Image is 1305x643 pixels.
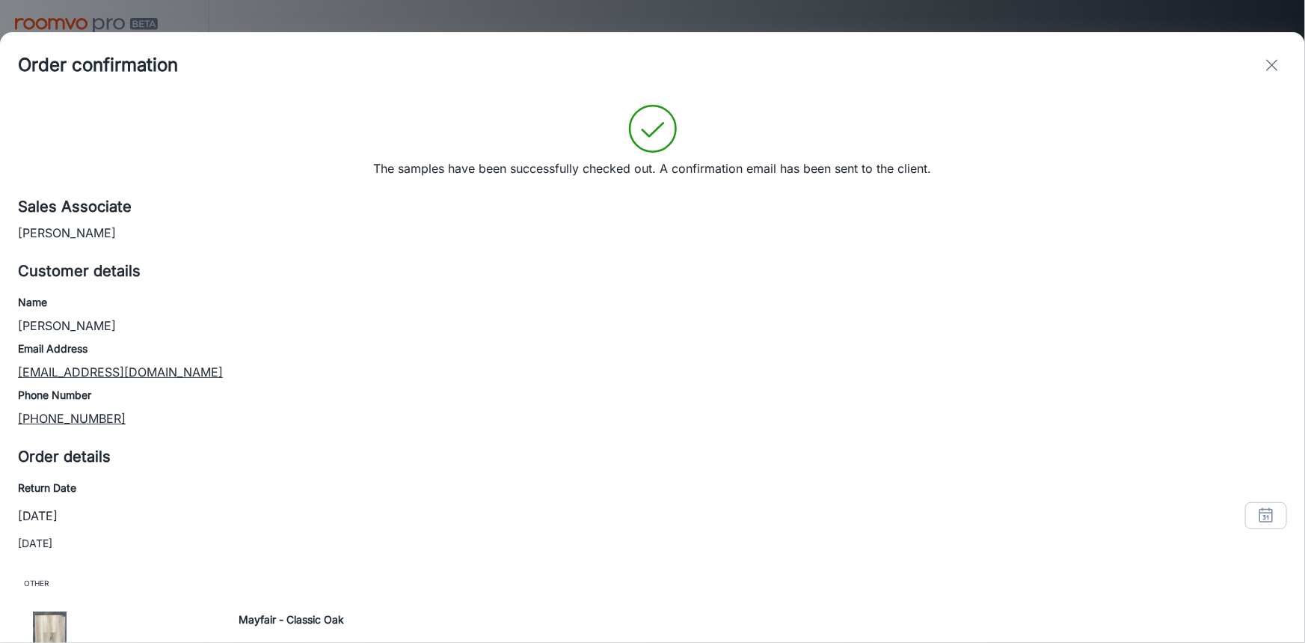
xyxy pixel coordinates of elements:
[18,260,1287,282] h5: Customer details
[239,612,1290,628] h6: Mayfair - Classic Oak
[18,224,1287,242] p: [PERSON_NAME]
[18,195,1287,218] h5: Sales Associate
[18,480,1287,496] h6: Return Date
[1257,50,1287,80] button: exit
[18,535,1287,552] p: [DATE]
[18,411,126,426] a: [PHONE_NUMBER]
[18,507,58,525] p: [DATE]
[18,365,223,380] a: [EMAIL_ADDRESS][DOMAIN_NAME]
[18,317,1287,335] p: [PERSON_NAME]
[18,445,1287,468] h5: Order details
[18,387,1287,403] h6: Phone Number
[18,52,178,79] h4: Order confirmation
[18,570,1287,597] span: Other
[18,341,1287,357] h6: Email Address
[18,294,1287,311] h6: Name
[374,159,932,177] p: The samples have been successfully checked out. A confirmation email has been sent to the client.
